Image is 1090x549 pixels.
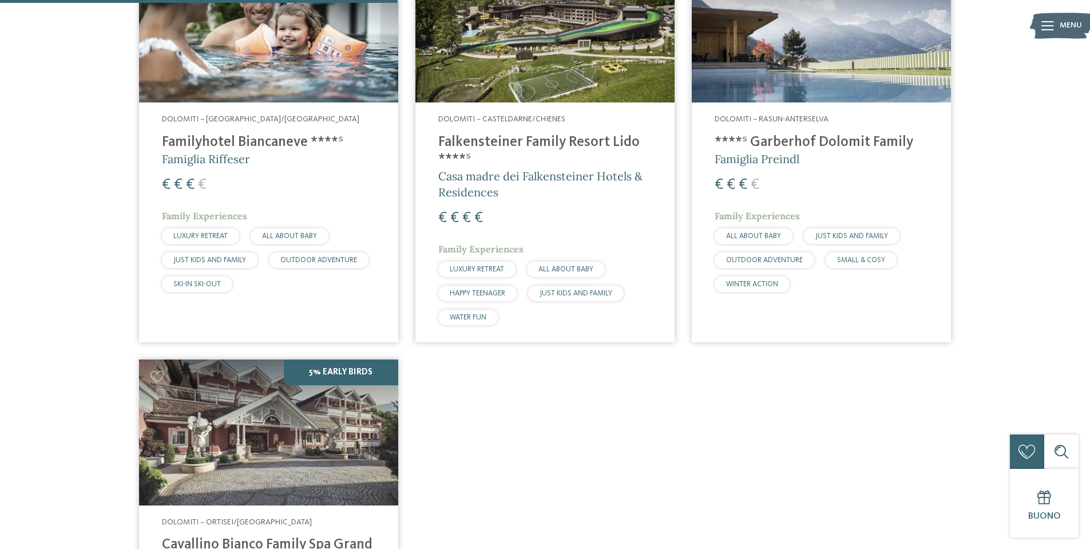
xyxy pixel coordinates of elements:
span: JUST KIDS AND FAMILY [173,256,246,264]
span: € [715,177,723,192]
span: € [462,211,471,226]
span: HAPPY TEENAGER [450,290,505,297]
span: € [751,177,759,192]
h4: Falkensteiner Family Resort Lido ****ˢ [438,134,652,168]
span: ALL ABOUT BABY [538,266,593,273]
span: Dolomiti – [GEOGRAPHIC_DATA]/[GEOGRAPHIC_DATA] [162,115,359,123]
span: Family Experiences [438,243,524,255]
span: JUST KIDS AND FAMILY [815,232,888,240]
span: OUTDOOR ADVENTURE [726,256,803,264]
span: Famiglia Preindl [715,152,799,166]
h4: ****ˢ Garberhof Dolomit Family [715,134,928,151]
span: € [186,177,195,192]
span: ALL ABOUT BABY [726,232,781,240]
span: SMALL & COSY [837,256,885,264]
span: € [450,211,459,226]
span: JUST KIDS AND FAMILY [540,290,612,297]
span: € [739,177,747,192]
span: Dolomiti – Ortisei/[GEOGRAPHIC_DATA] [162,518,312,526]
span: Family Experiences [715,210,800,222]
a: Buono [1010,469,1079,538]
span: ALL ABOUT BABY [262,232,317,240]
span: Casa madre dei Falkensteiner Hotels & Residences [438,169,643,199]
span: € [198,177,207,192]
span: € [474,211,483,226]
span: Dolomiti – Rasun-Anterselva [715,115,829,123]
span: Famiglia Riffeser [162,152,250,166]
span: Dolomiti – Casteldarne/Chienes [438,115,565,123]
span: € [727,177,735,192]
span: € [438,211,447,226]
span: LUXURY RETREAT [173,232,228,240]
span: OUTDOOR ADVENTURE [280,256,357,264]
img: Family Spa Grand Hotel Cavallino Bianco ****ˢ [139,360,398,505]
span: WINTER ACTION [726,281,778,288]
span: SKI-IN SKI-OUT [173,281,221,288]
h4: Familyhotel Biancaneve ****ˢ [162,134,375,151]
span: € [162,177,171,192]
span: Buono [1028,512,1061,521]
span: Family Experiences [162,210,247,222]
span: LUXURY RETREAT [450,266,504,273]
span: € [174,177,183,192]
span: WATER FUN [450,314,486,321]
